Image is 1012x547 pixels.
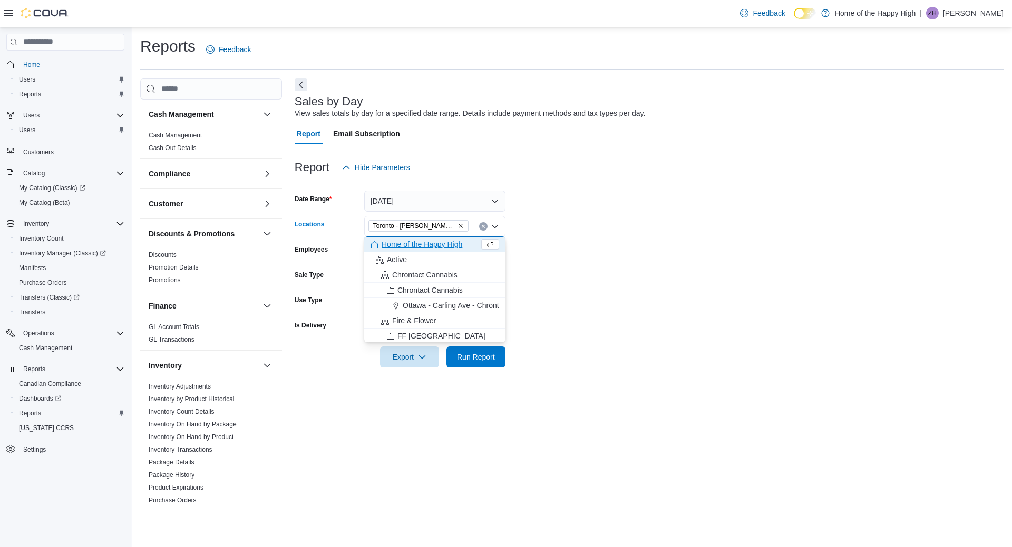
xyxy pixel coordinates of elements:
span: Cash Management [15,342,124,354]
span: Purchase Orders [19,279,67,287]
a: Package History [149,471,194,479]
button: Catalog [2,166,129,181]
a: Package Details [149,459,194,466]
h1: Reports [140,36,196,57]
a: Settings [19,443,50,456]
button: Chrontact Cannabis [364,267,505,283]
a: Transfers (Classic) [11,290,129,305]
span: Dashboards [19,394,61,403]
button: Hide Parameters [338,157,414,178]
button: Users [11,72,129,87]
a: My Catalog (Classic) [11,181,129,195]
button: Users [2,108,129,123]
span: Active [387,254,407,265]
button: Close list of options [491,222,499,231]
span: Hide Parameters [355,162,410,173]
span: Purchase Orders [149,496,197,504]
span: Users [23,111,40,120]
a: Cash Management [15,342,76,354]
button: Cash Management [149,109,259,120]
span: GL Account Totals [149,323,199,331]
label: Sale Type [295,271,324,279]
button: Canadian Compliance [11,376,129,391]
button: Reports [11,87,129,102]
p: | [920,7,922,19]
span: Inventory Manager (Classic) [15,247,124,260]
span: Users [15,124,124,136]
button: FF [GEOGRAPHIC_DATA] [364,329,505,344]
span: Settings [19,443,124,456]
h3: Cash Management [149,109,214,120]
span: Home of the Happy High [382,239,462,250]
span: Manifests [15,262,124,274]
span: Inventory Count Details [149,407,215,416]
a: My Catalog (Beta) [15,196,74,209]
button: Discounts & Promotions [261,227,274,240]
span: Catalog [19,167,124,180]
a: Product Expirations [149,484,203,491]
div: Inventory [140,380,282,536]
button: Home [2,57,129,72]
a: Dashboards [11,391,129,406]
button: Compliance [261,167,274,180]
a: Dashboards [15,392,65,405]
span: Inventory Transactions [149,445,212,454]
span: Inventory Adjustments [149,382,211,391]
span: Users [19,126,35,134]
p: [PERSON_NAME] [943,7,1004,19]
a: Manifests [15,262,50,274]
a: My Catalog (Classic) [15,182,90,194]
span: Operations [23,329,54,337]
span: Inventory by Product Historical [149,395,235,403]
span: My Catalog (Beta) [15,196,124,209]
span: Customers [23,148,54,156]
a: Purchase Orders [15,276,71,289]
span: Washington CCRS [15,422,124,434]
a: Purchase Orders [149,496,197,504]
a: [US_STATE] CCRS [15,422,78,434]
label: Use Type [295,296,322,304]
a: Cash Management [149,132,202,139]
h3: Finance [149,301,177,311]
button: Customers [2,144,129,159]
a: Inventory On Hand by Package [149,421,237,428]
button: Finance [149,301,259,311]
a: Cash Out Details [149,144,197,152]
a: Promotion Details [149,264,199,271]
span: Cash Management [149,131,202,140]
button: Clear input [479,222,488,231]
span: My Catalog (Beta) [19,198,70,207]
button: Next [295,78,307,91]
a: Feedback [736,3,789,24]
button: Customer [149,198,259,209]
button: Manifests [11,261,129,275]
span: Cash Management [19,344,72,352]
button: Users [11,123,129,137]
a: Feedback [202,39,255,60]
button: Run Report [446,346,505,367]
button: Catalog [19,167,49,180]
span: Reports [19,363,124,375]
div: Zachary Haire [926,7,939,19]
label: Locations [295,220,325,228]
span: Users [19,75,35,84]
h3: Customer [149,198,183,209]
button: Ottawa - Carling Ave - Chrontact Cannabis [364,298,505,313]
div: Cash Management [140,129,282,158]
span: GL Transactions [149,335,194,344]
div: View sales totals by day for a specified date range. Details include payment methods and tax type... [295,108,646,119]
a: Inventory by Product Historical [149,395,235,403]
span: Reports [15,88,124,101]
span: Reorder [149,509,171,517]
button: Transfers [11,305,129,320]
img: Cova [21,8,69,18]
label: Is Delivery [295,321,326,330]
button: Inventory [149,360,259,371]
a: Transfers (Classic) [15,291,84,304]
button: Finance [261,300,274,312]
button: Discounts & Promotions [149,228,259,239]
span: Reports [23,365,45,373]
button: Inventory [261,359,274,372]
